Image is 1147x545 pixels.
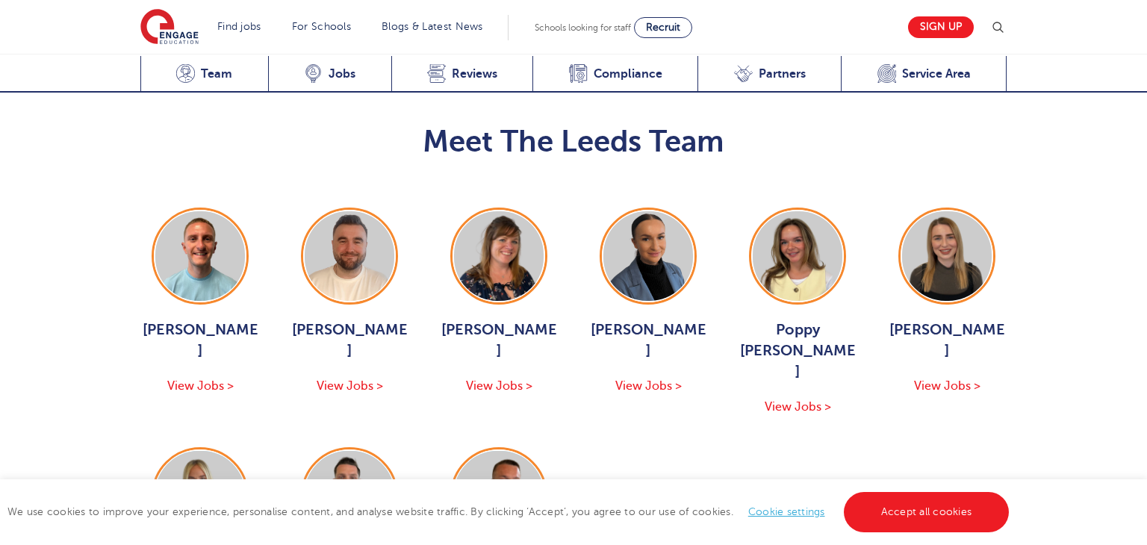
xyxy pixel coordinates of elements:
[588,320,708,361] span: [PERSON_NAME]
[634,17,692,38] a: Recruit
[914,379,980,393] span: View Jobs >
[140,124,1007,160] h2: Meet The Leeds Team
[452,66,497,81] span: Reviews
[753,211,842,301] img: Poppy Burnside
[382,21,483,32] a: Blogs & Latest News
[615,379,682,393] span: View Jobs >
[887,208,1007,396] a: [PERSON_NAME] View Jobs >
[155,451,245,541] img: Hannah Day
[902,211,992,301] img: Layla McCosker
[588,208,708,396] a: [PERSON_NAME] View Jobs >
[532,56,697,93] a: Compliance
[902,66,971,81] span: Service Area
[439,320,559,361] span: [PERSON_NAME]
[7,506,1013,517] span: We use cookies to improve your experience, personalise content, and analyse website traffic. By c...
[290,320,409,361] span: [PERSON_NAME]
[201,66,232,81] span: Team
[155,211,245,301] img: George Dignam
[748,506,825,517] a: Cookie settings
[738,208,857,417] a: Poppy [PERSON_NAME] View Jobs >
[391,56,533,93] a: Reviews
[759,66,806,81] span: Partners
[290,208,409,396] a: [PERSON_NAME] View Jobs >
[140,56,268,93] a: Team
[439,208,559,396] a: [PERSON_NAME] View Jobs >
[844,492,1010,532] a: Accept all cookies
[738,320,857,382] span: Poppy [PERSON_NAME]
[167,379,234,393] span: View Jobs >
[317,379,383,393] span: View Jobs >
[454,211,544,301] img: Joanne Wright
[887,320,1007,361] span: [PERSON_NAME]
[603,211,693,301] img: Holly Johnson
[329,66,355,81] span: Jobs
[268,56,391,93] a: Jobs
[466,379,532,393] span: View Jobs >
[454,451,544,541] img: Liam Ffrench
[697,56,841,93] a: Partners
[765,400,831,414] span: View Jobs >
[841,56,1007,93] a: Service Area
[305,451,394,541] img: Declan Goodman
[140,320,260,361] span: [PERSON_NAME]
[908,16,974,38] a: Sign up
[646,22,680,33] span: Recruit
[535,22,631,33] span: Schools looking for staff
[140,208,260,396] a: [PERSON_NAME] View Jobs >
[217,21,261,32] a: Find jobs
[594,66,662,81] span: Compliance
[140,9,199,46] img: Engage Education
[305,211,394,301] img: Chris Rushton
[292,21,351,32] a: For Schools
